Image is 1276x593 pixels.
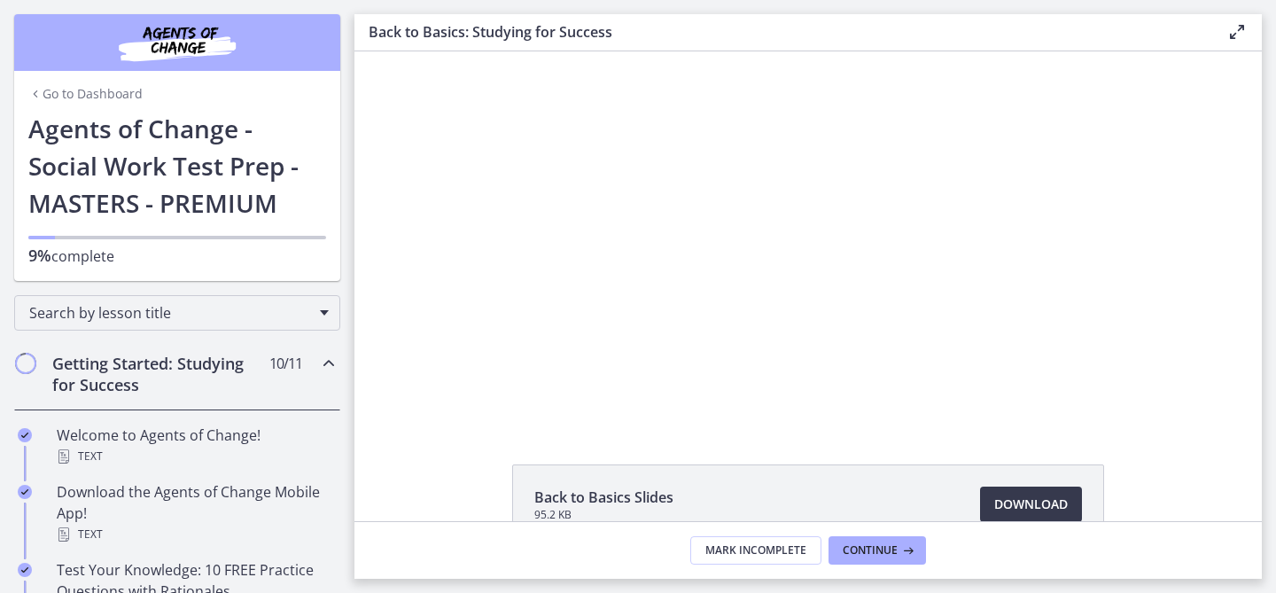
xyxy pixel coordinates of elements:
[369,21,1198,43] h3: Back to Basics: Studying for Success
[534,487,673,508] span: Back to Basics Slides
[28,245,326,267] p: complete
[690,536,821,565] button: Mark Incomplete
[57,446,333,467] div: Text
[269,353,302,374] span: 10 / 11
[980,487,1082,522] a: Download
[28,245,51,266] span: 9%
[28,85,143,103] a: Go to Dashboard
[18,485,32,499] i: Completed
[57,425,333,467] div: Welcome to Agents of Change!
[18,428,32,442] i: Completed
[705,543,806,558] span: Mark Incomplete
[29,303,311,323] span: Search by lesson title
[354,51,1262,424] iframe: Video Lesson
[28,110,326,222] h1: Agents of Change - Social Work Test Prep - MASTERS - PREMIUM
[18,563,32,577] i: Completed
[57,481,333,545] div: Download the Agents of Change Mobile App!
[52,353,268,395] h2: Getting Started: Studying for Success
[14,295,340,331] div: Search by lesson title
[534,508,673,522] span: 95.2 KB
[57,524,333,545] div: Text
[994,494,1068,515] span: Download
[71,21,284,64] img: Agents of Change
[829,536,926,565] button: Continue
[843,543,898,558] span: Continue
